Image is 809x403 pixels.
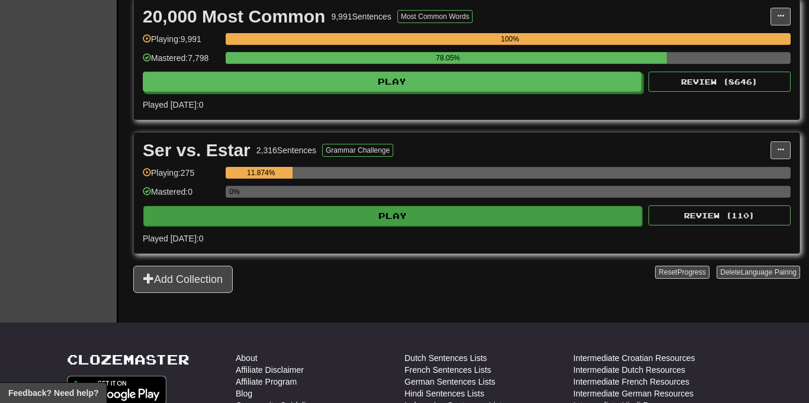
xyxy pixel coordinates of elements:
[143,141,251,159] div: Ser vs. Estar
[236,376,297,388] a: Affiliate Program
[143,234,203,243] span: Played [DATE]: 0
[229,33,791,45] div: 100%
[143,100,203,109] span: Played [DATE]: 0
[573,352,695,364] a: Intermediate Croatian Resources
[8,387,98,399] span: Open feedback widget
[655,266,709,279] button: ResetProgress
[649,72,791,92] button: Review (8646)
[143,33,220,53] div: Playing: 9,991
[678,268,706,276] span: Progress
[143,52,220,72] div: Mastered: 7,798
[67,352,190,367] a: Clozemaster
[404,376,495,388] a: German Sentences Lists
[404,352,487,364] a: Dutch Sentences Lists
[143,206,642,226] button: Play
[236,352,258,364] a: About
[229,167,293,179] div: 11.874%
[229,52,666,64] div: 78.05%
[649,205,791,225] button: Review (110)
[717,266,800,279] button: DeleteLanguage Pairing
[573,388,694,399] a: Intermediate German Resources
[236,364,304,376] a: Affiliate Disclaimer
[397,10,473,23] button: Most Common Words
[573,364,685,376] a: Intermediate Dutch Resources
[143,186,220,205] div: Mastered: 0
[322,144,393,157] button: Grammar Challenge
[741,268,797,276] span: Language Pairing
[133,266,233,293] button: Add Collection
[256,144,316,156] div: 2,316 Sentences
[143,72,641,92] button: Play
[143,8,325,25] div: 20,000 Most Common
[331,11,391,22] div: 9,991 Sentences
[143,167,220,186] div: Playing: 275
[573,376,689,388] a: Intermediate French Resources
[404,364,491,376] a: French Sentences Lists
[236,388,252,399] a: Blog
[404,388,484,399] a: Hindi Sentences Lists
